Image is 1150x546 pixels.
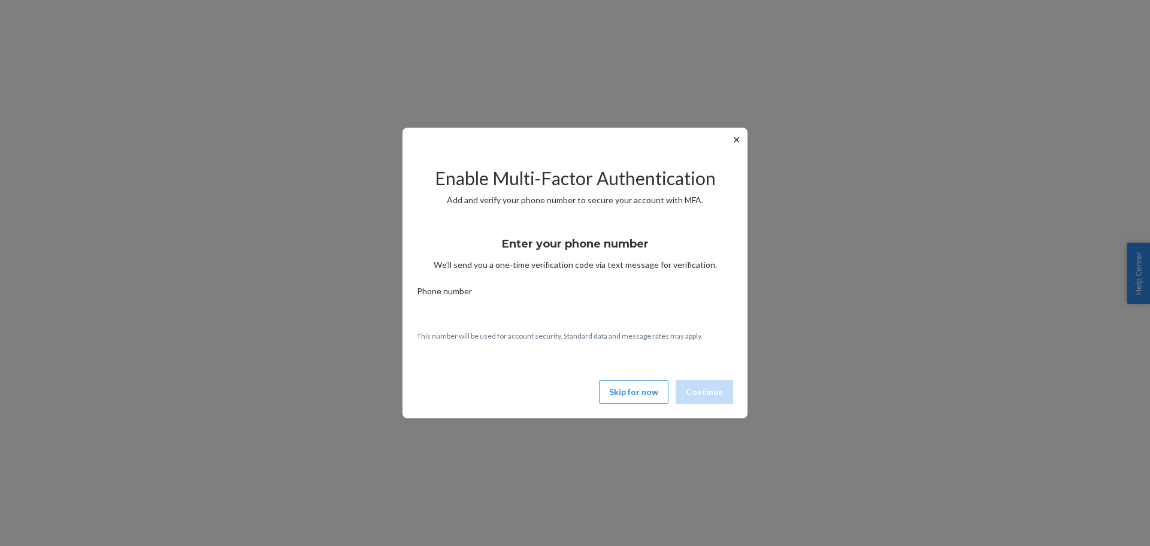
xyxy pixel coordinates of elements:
[417,331,733,341] p: This number will be used for account security. Standard data and message rates may apply.
[417,227,733,271] div: We’ll send you a one-time verification code via text message for verification.
[417,194,733,206] p: Add and verify your phone number to secure your account with MFA.
[676,380,733,404] button: Continue
[417,168,733,188] h2: Enable Multi-Factor Authentication
[502,236,649,252] h3: Enter your phone number
[417,285,472,302] span: Phone number
[730,132,743,147] button: ✕
[599,380,668,404] button: Skip for now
